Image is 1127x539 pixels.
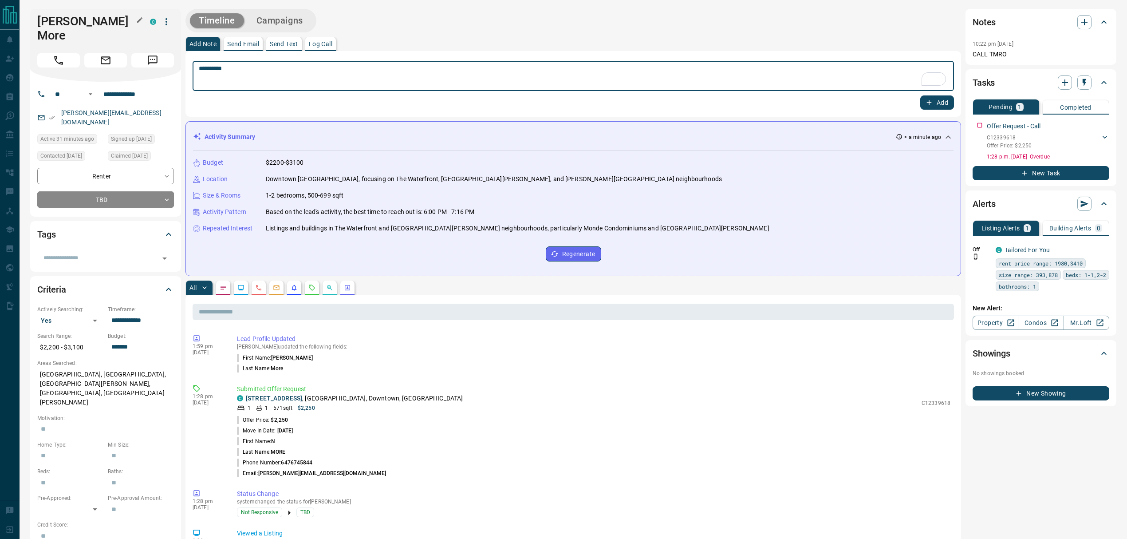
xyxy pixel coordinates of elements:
[199,65,948,87] textarea: To enrich screen reader interactions, please activate Accessibility in Grammarly extension settings
[37,227,55,242] h2: Tags
[237,395,243,401] div: condos.ca
[973,369,1109,377] p: No showings booked
[189,285,197,291] p: All
[37,359,174,367] p: Areas Searched:
[193,498,224,504] p: 1:28 pm
[973,386,1109,400] button: New Showing
[281,460,312,466] span: 6476745844
[237,459,313,467] p: Phone Number:
[131,53,174,67] span: Message
[1018,104,1021,110] p: 1
[987,132,1109,151] div: C12339618Offer Price: $2,250
[291,284,298,291] svg: Listing Alerts
[108,305,174,313] p: Timeframe:
[37,282,66,297] h2: Criteria
[37,332,103,340] p: Search Range:
[37,494,103,502] p: Pre-Approved:
[37,305,103,313] p: Actively Searching:
[1018,316,1064,330] a: Condos
[158,252,171,265] button: Open
[922,399,950,407] p: C12339618
[981,225,1020,231] p: Listing Alerts
[37,151,103,163] div: Thu Jun 19 2025
[85,89,96,99] button: Open
[190,13,244,28] button: Timeline
[973,75,995,90] h2: Tasks
[266,224,769,233] p: Listings and buildings in The Waterfront and [GEOGRAPHIC_DATA][PERSON_NAME] neighbourhoods, parti...
[987,134,1032,142] p: C12339618
[270,41,298,47] p: Send Text
[203,224,252,233] p: Repeated Interest
[108,441,174,449] p: Min Size:
[237,334,950,344] p: Lead Profile Updated
[108,332,174,340] p: Budget:
[271,438,275,444] span: N
[1064,316,1109,330] a: Mr.Loft
[1005,246,1050,254] a: Tailored For You
[237,365,284,373] p: Last Name :
[973,343,1109,364] div: Showings
[973,15,996,29] h2: Notes
[40,151,82,160] span: Contacted [DATE]
[265,404,268,412] p: 1
[309,41,332,47] p: Log Call
[300,508,310,517] span: TBD
[266,191,343,200] p: 1-2 bedrooms, 500-699 sqft
[37,367,174,410] p: [GEOGRAPHIC_DATA], [GEOGRAPHIC_DATA], [GEOGRAPHIC_DATA][PERSON_NAME], [GEOGRAPHIC_DATA], [GEOGRAP...
[237,384,950,394] p: Submitted Offer Request
[1066,270,1106,279] span: beds: 1-1,2-2
[111,135,152,143] span: Signed up [DATE]
[973,12,1109,33] div: Notes
[248,404,251,412] p: 1
[49,115,55,121] svg: Email Verified
[237,427,293,435] p: Move In Date:
[241,508,278,517] span: Not Responsive
[973,316,1018,330] a: Property
[193,343,224,349] p: 1:59 pm
[40,135,94,143] span: Active 31 minutes ago
[37,14,137,43] h1: [PERSON_NAME] More
[237,448,286,456] p: Last Name:
[546,246,601,262] button: Regenerate
[37,134,103,147] div: Fri Aug 15 2025
[326,284,333,291] svg: Opportunities
[237,354,313,362] p: First Name :
[37,521,174,529] p: Credit Score:
[1097,225,1100,231] p: 0
[37,414,174,422] p: Motivation:
[203,191,241,200] p: Size & Rooms
[989,104,1013,110] p: Pending
[255,284,262,291] svg: Calls
[37,168,174,184] div: Renter
[973,41,1013,47] p: 10:22 pm [DATE]
[193,129,954,145] div: Activity Summary< a minute ago
[1060,104,1092,111] p: Completed
[987,122,1041,131] p: Offer Request - Call
[189,41,217,47] p: Add Note
[237,499,950,505] p: system changed the status for [PERSON_NAME]
[246,395,302,402] a: [STREET_ADDRESS]
[237,344,950,350] p: [PERSON_NAME] updated the following fields:
[271,417,288,423] span: $2,250
[150,19,156,25] div: condos.ca
[220,284,227,291] svg: Notes
[237,489,950,499] p: Status Change
[266,174,722,184] p: Downtown [GEOGRAPHIC_DATA], focusing on The Waterfront, [GEOGRAPHIC_DATA][PERSON_NAME], and [PERS...
[203,207,246,217] p: Activity Pattern
[37,279,174,300] div: Criteria
[237,469,386,477] p: Email:
[999,259,1083,268] span: rent price range: 1980,3410
[237,416,288,424] p: Offer Price:
[205,132,255,142] p: Activity Summary
[237,437,275,445] p: First Name:
[987,153,1109,161] p: 1:28 p.m. [DATE] - Overdue
[987,142,1032,150] p: Offer Price: $2,250
[193,504,224,511] p: [DATE]
[203,174,228,184] p: Location
[84,53,127,67] span: Email
[61,109,162,126] a: [PERSON_NAME][EMAIL_ADDRESS][DOMAIN_NAME]
[999,282,1036,291] span: bathrooms: 1
[271,449,285,455] span: MORE
[973,193,1109,214] div: Alerts
[246,394,463,403] p: , [GEOGRAPHIC_DATA], Downtown, [GEOGRAPHIC_DATA]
